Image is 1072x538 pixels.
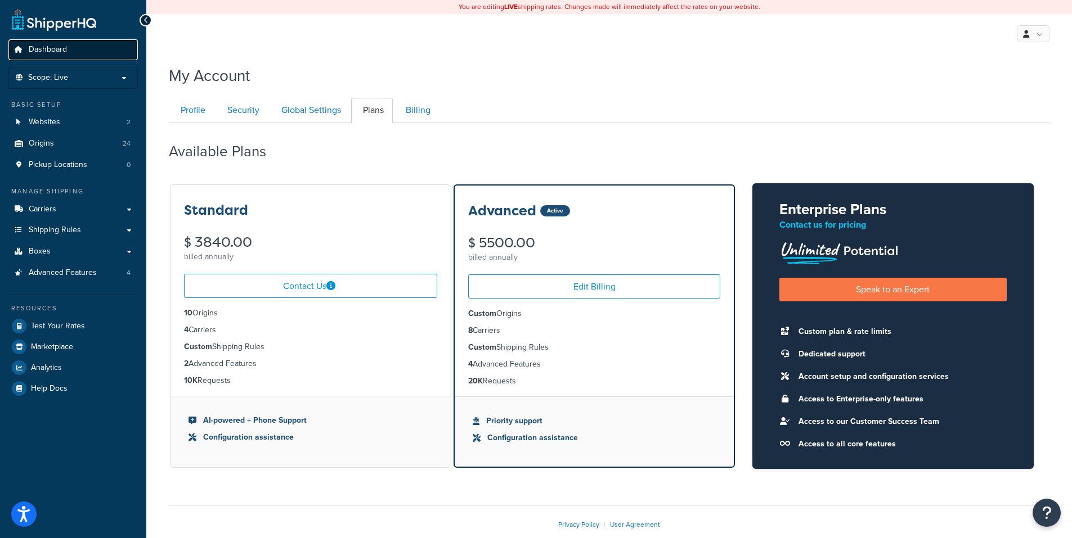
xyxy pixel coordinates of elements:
a: Test Your Rates [8,316,138,336]
a: Origins 24 [8,133,138,154]
li: Advanced Features [468,358,720,370]
li: Dedicated support [793,346,949,362]
li: Access to all core features [793,436,949,452]
span: | [604,519,605,530]
a: Pickup Locations 0 [8,155,138,175]
h3: Standard [184,203,248,218]
h1: My Account [169,65,250,87]
li: Carriers [184,324,437,336]
a: Global Settings [270,98,350,123]
strong: 4 [184,324,189,336]
strong: Custom [468,308,496,319]
li: Requests [184,374,437,387]
a: Advanced Features 4 [8,263,138,283]
span: Pickup Locations [29,160,87,170]
b: LIVE [504,2,518,12]
a: Contact Us [184,274,437,298]
div: billed annually [468,250,720,265]
strong: 10K [184,374,198,386]
a: Dashboard [8,39,138,60]
h2: Available Plans [169,143,283,160]
a: Carriers [8,199,138,220]
div: Basic Setup [8,100,138,110]
img: Unlimited Potential [779,238,899,264]
h3: Advanced [468,204,536,218]
li: Websites [8,112,138,133]
li: Access to our Customer Success Team [793,414,949,430]
a: Privacy Policy [558,519,599,530]
span: Analytics [31,363,62,373]
li: Shipping Rules [468,341,720,354]
h2: Enterprise Plans [779,201,1007,218]
a: Edit Billing [468,274,720,299]
a: Plans [351,98,393,123]
a: Shipping Rules [8,220,138,241]
li: Origins [468,308,720,320]
span: Marketplace [31,342,73,352]
span: 24 [123,139,131,148]
li: AI-powered + Phone Support [189,414,433,427]
a: Billing [394,98,439,123]
span: Carriers [29,205,56,214]
a: Speak to an Expert [779,278,1007,301]
a: Analytics [8,358,138,378]
li: Account setup and configuration services [793,369,949,385]
a: User Agreement [610,519,660,530]
a: Websites 2 [8,112,138,133]
p: Contact us for pricing [779,217,1007,233]
li: Origins [8,133,138,154]
a: Profile [169,98,214,123]
a: Marketplace [8,337,138,357]
strong: 20K [468,375,483,387]
strong: 8 [468,324,473,336]
strong: 2 [184,358,189,369]
li: Priority support [473,415,716,427]
span: 2 [127,117,131,127]
span: Dashboard [29,45,67,55]
li: Requests [468,375,720,387]
li: Pickup Locations [8,155,138,175]
li: Access to Enterprise-only features [793,391,949,407]
a: Security [216,98,268,123]
span: Websites [29,117,60,127]
strong: 10 [184,307,192,319]
span: Advanced Features [29,268,97,278]
li: Configuration assistance [473,432,716,444]
li: Shipping Rules [184,341,437,353]
li: Origins [184,307,437,319]
strong: Custom [184,341,212,352]
li: Carriers [468,324,720,337]
span: Shipping Rules [29,225,81,235]
span: 0 [127,160,131,170]
strong: 4 [468,358,473,370]
a: Boxes [8,241,138,262]
div: Resources [8,304,138,313]
button: Open Resource Center [1033,499,1061,527]
span: Origins [29,139,54,148]
span: Test Your Rates [31,322,85,331]
span: Boxes [29,247,51,256]
li: Advanced Features [8,263,138,283]
div: billed annually [184,249,437,265]
a: ShipperHQ Home [12,8,96,31]
span: Help Docs [31,384,68,394]
div: $ 5500.00 [468,236,720,250]
li: Custom plan & rate limits [793,324,949,340]
strong: Custom [468,341,496,353]
div: Active [540,205,570,216]
li: Advanced Features [184,358,437,370]
span: Scope: Live [28,73,68,83]
a: Help Docs [8,378,138,399]
div: $ 3840.00 [184,236,437,249]
div: Manage Shipping [8,187,138,196]
li: Configuration assistance [189,431,433,444]
span: 4 [127,268,131,278]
